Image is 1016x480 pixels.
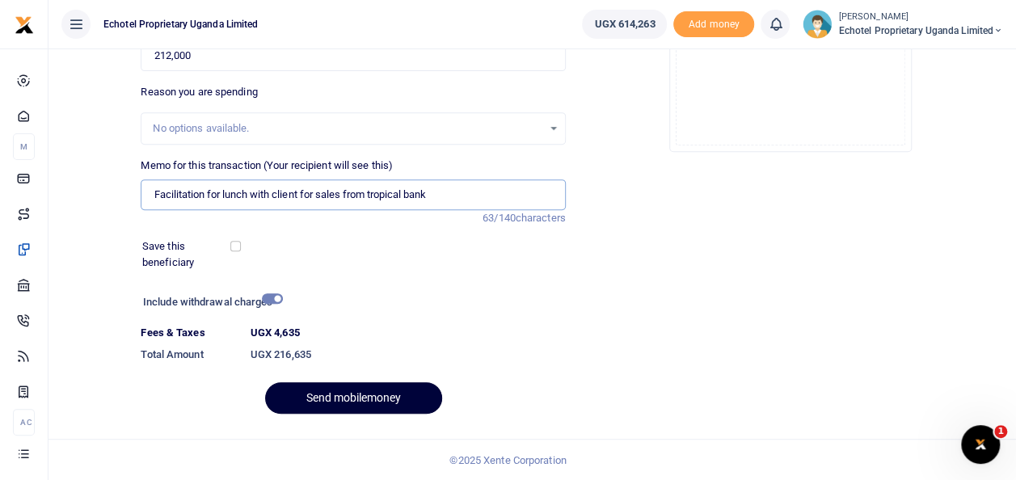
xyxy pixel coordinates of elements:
[673,11,754,38] span: Add money
[141,179,565,210] input: Enter extra information
[134,325,243,341] dt: Fees & Taxes
[143,296,276,309] h6: Include withdrawal charges
[961,425,1000,464] iframe: Intercom live chat
[251,348,566,361] h6: UGX 216,635
[141,84,257,100] label: Reason you are spending
[838,11,1003,24] small: [PERSON_NAME]
[15,18,34,30] a: logo-small logo-large logo-large
[803,10,1003,39] a: profile-user [PERSON_NAME] Echotel Proprietary Uganda Limited
[141,348,237,361] h6: Total Amount
[838,23,1003,38] span: Echotel Proprietary Uganda Limited
[251,325,300,341] label: UGX 4,635
[97,17,264,32] span: Echotel Proprietary Uganda Limited
[141,40,565,71] input: UGX
[803,10,832,39] img: profile-user
[13,409,35,436] li: Ac
[673,17,754,29] a: Add money
[994,425,1007,438] span: 1
[575,10,673,39] li: Wallet ballance
[153,120,542,137] div: No options available.
[141,158,393,174] label: Memo for this transaction (Your recipient will see this)
[265,382,442,414] button: Send mobilemoney
[142,238,233,270] label: Save this beneficiary
[483,212,516,224] span: 63/140
[673,11,754,38] li: Toup your wallet
[516,212,566,224] span: characters
[15,15,34,35] img: logo-small
[594,16,655,32] span: UGX 614,263
[582,10,667,39] a: UGX 614,263
[13,133,35,160] li: M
